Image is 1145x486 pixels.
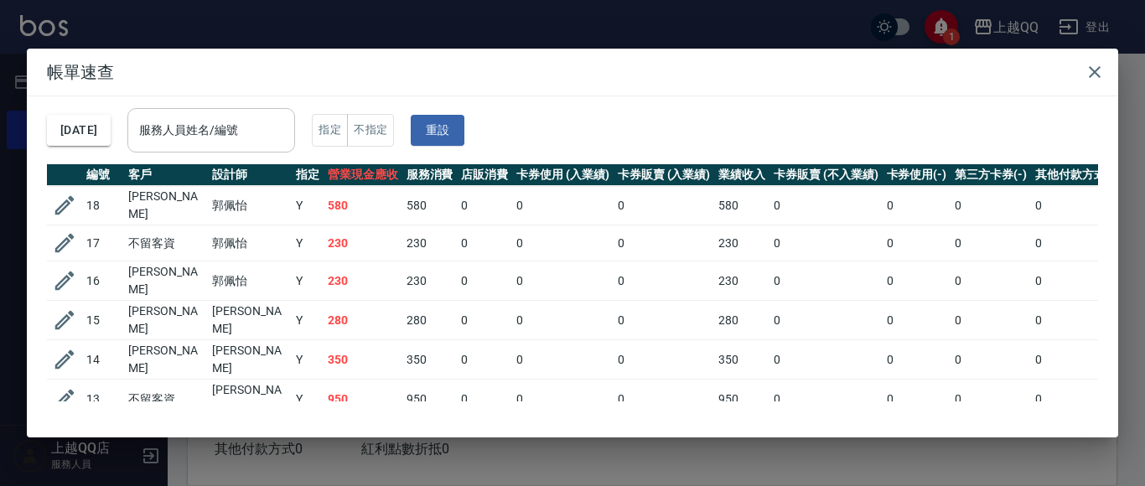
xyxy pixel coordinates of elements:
[324,340,402,380] td: 350
[951,225,1031,261] td: 0
[883,261,951,301] td: 0
[292,301,324,340] td: Y
[457,186,512,225] td: 0
[402,186,458,225] td: 580
[951,186,1031,225] td: 0
[883,301,951,340] td: 0
[208,164,292,186] th: 設計師
[402,164,458,186] th: 服務消費
[208,340,292,380] td: [PERSON_NAME]
[512,186,614,225] td: 0
[402,380,458,419] td: 950
[1031,301,1123,340] td: 0
[457,301,512,340] td: 0
[512,225,614,261] td: 0
[124,164,208,186] th: 客戶
[324,301,402,340] td: 280
[951,164,1031,186] th: 第三方卡券(-)
[614,164,715,186] th: 卡券販賣 (入業績)
[512,301,614,340] td: 0
[324,225,402,261] td: 230
[1031,164,1123,186] th: 其他付款方式(-)
[402,340,458,380] td: 350
[124,225,208,261] td: 不留客資
[208,186,292,225] td: 郭佩怡
[124,340,208,380] td: [PERSON_NAME]
[457,261,512,301] td: 0
[292,261,324,301] td: Y
[292,380,324,419] td: Y
[512,164,614,186] th: 卡券使用 (入業績)
[82,186,124,225] td: 18
[614,380,715,419] td: 0
[512,380,614,419] td: 0
[457,164,512,186] th: 店販消費
[883,225,951,261] td: 0
[714,225,769,261] td: 230
[951,301,1031,340] td: 0
[292,340,324,380] td: Y
[324,186,402,225] td: 580
[714,164,769,186] th: 業績收入
[1031,186,1123,225] td: 0
[951,261,1031,301] td: 0
[614,340,715,380] td: 0
[614,301,715,340] td: 0
[769,301,882,340] td: 0
[208,225,292,261] td: 郭佩怡
[292,164,324,186] th: 指定
[714,380,769,419] td: 950
[714,261,769,301] td: 230
[124,301,208,340] td: [PERSON_NAME]
[208,380,292,419] td: [PERSON_NAME]
[614,225,715,261] td: 0
[208,301,292,340] td: [PERSON_NAME]
[769,340,882,380] td: 0
[457,380,512,419] td: 0
[769,380,882,419] td: 0
[1031,261,1123,301] td: 0
[512,340,614,380] td: 0
[714,340,769,380] td: 350
[402,301,458,340] td: 280
[614,186,715,225] td: 0
[124,186,208,225] td: [PERSON_NAME]
[82,164,124,186] th: 編號
[312,114,348,147] button: 指定
[347,114,394,147] button: 不指定
[769,261,882,301] td: 0
[208,261,292,301] td: 郭佩怡
[27,49,1118,96] h2: 帳單速查
[769,225,882,261] td: 0
[324,380,402,419] td: 950
[1031,340,1123,380] td: 0
[292,186,324,225] td: Y
[324,261,402,301] td: 230
[82,301,124,340] td: 15
[883,340,951,380] td: 0
[402,225,458,261] td: 230
[292,225,324,261] td: Y
[1031,225,1123,261] td: 0
[883,164,951,186] th: 卡券使用(-)
[82,261,124,301] td: 16
[951,340,1031,380] td: 0
[457,340,512,380] td: 0
[614,261,715,301] td: 0
[82,380,124,419] td: 13
[124,261,208,301] td: [PERSON_NAME]
[124,380,208,419] td: 不留客資
[769,186,882,225] td: 0
[1031,380,1123,419] td: 0
[82,340,124,380] td: 14
[951,380,1031,419] td: 0
[82,225,124,261] td: 17
[457,225,512,261] td: 0
[324,164,402,186] th: 營業現金應收
[47,115,111,146] button: [DATE]
[883,186,951,225] td: 0
[411,115,464,146] button: 重設
[714,186,769,225] td: 580
[769,164,882,186] th: 卡券販賣 (不入業績)
[883,380,951,419] td: 0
